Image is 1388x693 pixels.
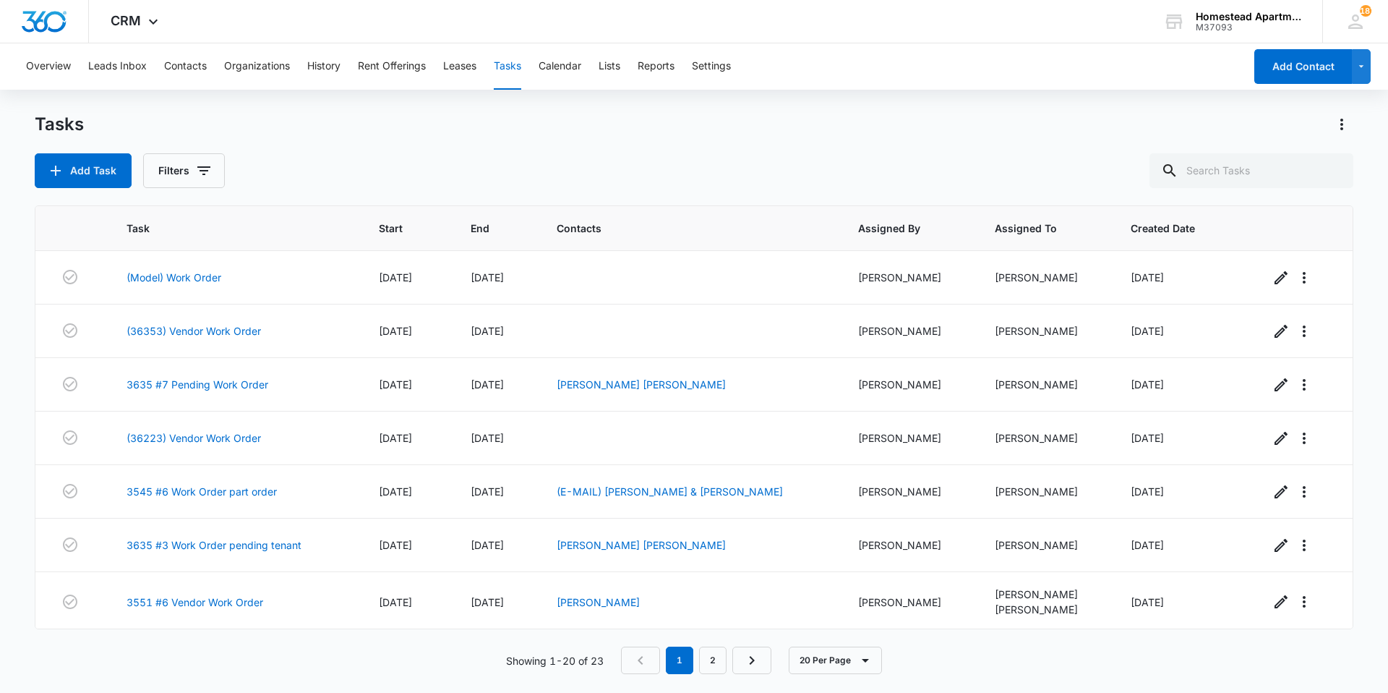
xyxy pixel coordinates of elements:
span: [DATE] [1131,596,1164,608]
a: 3551 #6 Vendor Work Order [127,595,263,610]
a: Next Page [732,647,771,674]
button: Tasks [494,43,521,90]
div: notifications count [1360,5,1371,17]
a: (36223) Vendor Work Order [127,430,261,446]
button: History [307,43,340,90]
nav: Pagination [621,647,771,674]
div: [PERSON_NAME] [858,484,959,499]
button: Actions [1330,113,1353,136]
span: [DATE] [1131,539,1164,551]
div: account name [1196,11,1301,22]
button: Leases [443,43,476,90]
span: Start [379,221,415,236]
button: Rent Offerings [358,43,426,90]
a: [PERSON_NAME] [557,596,640,608]
span: End [471,221,501,236]
div: [PERSON_NAME] [995,602,1096,617]
button: Add Contact [1254,49,1352,84]
a: (36353) Vendor Work Order [127,323,261,339]
a: [PERSON_NAME] [PERSON_NAME] [557,378,726,391]
button: Organizations [224,43,290,90]
div: [PERSON_NAME] [995,377,1096,392]
div: [PERSON_NAME] [995,270,1096,285]
div: [PERSON_NAME] [858,595,959,610]
span: [DATE] [379,432,412,444]
a: 3545 #6 Work Order part order [127,484,277,499]
span: [DATE] [471,596,504,608]
button: Lists [599,43,620,90]
div: account id [1196,22,1301,33]
div: [PERSON_NAME] [995,537,1096,553]
a: 3635 #7 Pending Work Order [127,377,268,392]
a: [PERSON_NAME] [PERSON_NAME] [557,539,726,551]
button: Leads Inbox [88,43,147,90]
a: Page 2 [699,647,727,674]
span: [DATE] [471,432,504,444]
span: [DATE] [379,271,412,284]
span: Task [127,221,323,236]
span: [DATE] [1131,325,1164,337]
button: Contacts [164,43,207,90]
span: 187 [1360,5,1371,17]
span: [DATE] [379,378,412,391]
span: [DATE] [379,539,412,551]
span: [DATE] [471,271,504,284]
button: Calendar [539,43,581,90]
span: [DATE] [1131,485,1164,498]
div: [PERSON_NAME] [995,587,1096,602]
div: [PERSON_NAME] [995,323,1096,339]
span: [DATE] [471,539,504,551]
span: [DATE] [1131,378,1164,391]
button: Filters [143,153,225,188]
button: Reports [638,43,674,90]
button: 20 Per Page [789,647,882,674]
p: Showing 1-20 of 23 [506,653,604,668]
a: 3635 #3 Work Order pending tenant [127,537,301,553]
span: CRM [111,13,141,28]
span: [DATE] [471,485,504,498]
a: (Model) Work Order [127,270,221,285]
div: [PERSON_NAME] [995,484,1096,499]
div: [PERSON_NAME] [858,377,959,392]
div: [PERSON_NAME] [995,430,1096,446]
button: Overview [26,43,71,90]
em: 1 [666,647,693,674]
div: [PERSON_NAME] [858,430,959,446]
span: [DATE] [471,378,504,391]
input: Search Tasks [1149,153,1353,188]
h1: Tasks [35,114,84,135]
span: [DATE] [379,485,412,498]
button: Settings [692,43,731,90]
button: Add Task [35,153,132,188]
div: [PERSON_NAME] [858,537,959,553]
span: [DATE] [379,325,412,337]
span: Assigned By [858,221,938,236]
span: Created Date [1131,221,1214,236]
div: [PERSON_NAME] [858,270,959,285]
span: [DATE] [1131,432,1164,444]
div: [PERSON_NAME] [858,323,959,339]
span: [DATE] [1131,271,1164,284]
span: [DATE] [471,325,504,337]
a: (E-MAIL) [PERSON_NAME] & [PERSON_NAME] [557,485,783,498]
span: Contacts [557,221,802,236]
span: Assigned To [995,221,1075,236]
span: [DATE] [379,596,412,608]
